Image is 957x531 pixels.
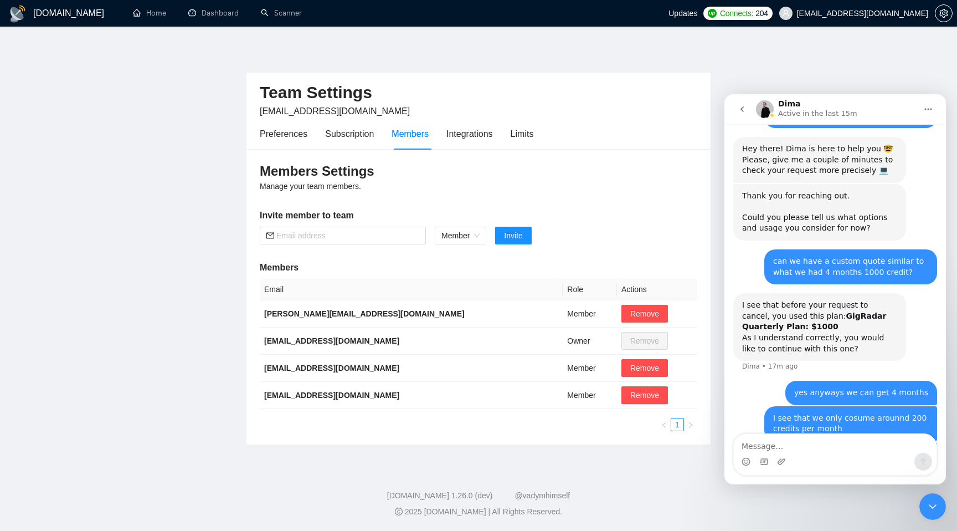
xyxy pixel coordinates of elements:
[9,506,948,518] div: 2025 [DOMAIN_NAME] | All Rights Reserved.
[133,8,166,18] a: homeHome
[621,359,668,377] button: Remove
[671,418,683,431] a: 1
[720,7,753,19] span: Connects:
[261,8,302,18] a: searchScanner
[563,355,617,382] td: Member
[511,127,534,141] div: Limits
[264,309,465,318] b: [PERSON_NAME][EMAIL_ADDRESS][DOMAIN_NAME]
[724,94,946,484] iframe: Intercom live chat
[9,5,27,23] img: logo
[919,493,946,520] iframe: Intercom live chat
[563,300,617,328] td: Member
[668,9,697,18] span: Updates
[188,8,239,18] a: dashboardDashboard
[264,391,399,400] b: [EMAIL_ADDRESS][DOMAIN_NAME]
[266,232,274,239] span: mail
[935,9,953,18] a: setting
[687,422,694,428] span: right
[395,508,403,515] span: copyright
[755,7,768,19] span: 204
[441,227,480,244] span: Member
[684,418,697,431] button: right
[671,418,684,431] li: 1
[782,9,790,17] span: user
[276,229,419,242] input: Email address
[264,364,399,372] b: [EMAIL_ADDRESS][DOMAIN_NAME]
[387,491,493,500] a: [DOMAIN_NAME] 1.26.0 (dev)
[630,308,659,320] span: Remove
[621,305,668,323] button: Remove
[260,279,563,300] th: Email
[657,418,671,431] button: left
[392,127,429,141] div: Members
[563,328,617,355] td: Owner
[935,9,952,18] span: setting
[563,382,617,409] td: Member
[563,279,617,300] th: Role
[661,422,667,428] span: left
[260,162,697,180] h3: Members Settings
[657,418,671,431] li: Previous Page
[495,227,531,244] button: Invite
[446,127,493,141] div: Integrations
[708,9,717,18] img: upwork-logo.png
[630,362,659,374] span: Remove
[325,127,374,141] div: Subscription
[684,418,697,431] li: Next Page
[617,279,697,300] th: Actions
[935,4,953,22] button: setting
[264,336,399,345] b: [EMAIL_ADDRESS][DOMAIN_NAME]
[514,491,570,500] a: @vadymhimself
[621,386,668,404] button: Remove
[260,209,697,222] h5: Invite member to team
[260,182,361,191] span: Manage your team members.
[504,229,522,242] span: Invite
[260,81,697,104] h2: Team Settings
[260,127,307,141] div: Preferences
[260,106,410,116] span: [EMAIL_ADDRESS][DOMAIN_NAME]
[630,389,659,401] span: Remove
[260,261,697,274] h5: Members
